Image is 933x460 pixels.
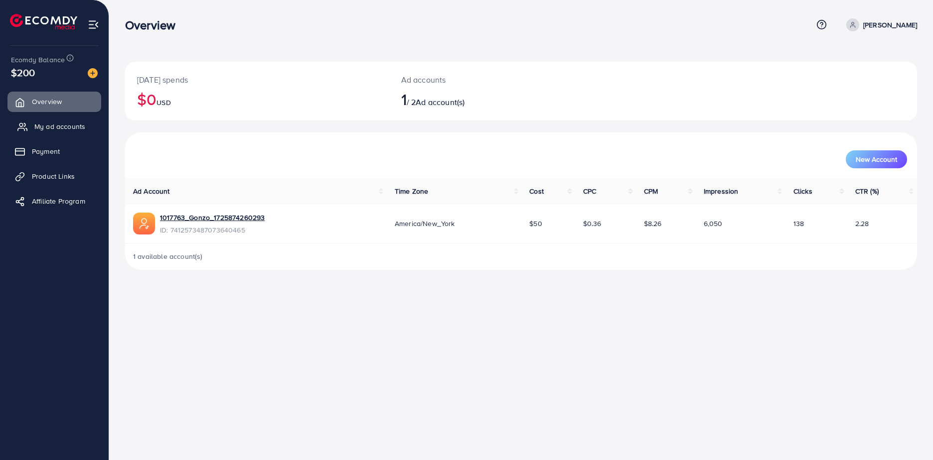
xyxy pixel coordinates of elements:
[401,88,407,111] span: 1
[88,19,99,30] img: menu
[88,68,98,78] img: image
[7,116,101,136] a: My ad accounts
[856,156,897,163] span: New Account
[137,74,377,86] p: [DATE] spends
[583,219,602,229] span: $0.36
[793,219,804,229] span: 138
[32,171,75,181] span: Product Links
[7,166,101,186] a: Product Links
[863,19,917,31] p: [PERSON_NAME]
[133,251,203,261] span: 1 available account(s)
[133,186,170,196] span: Ad Account
[395,219,455,229] span: America/New_York
[644,186,658,196] span: CPM
[529,219,542,229] span: $50
[855,186,879,196] span: CTR (%)
[7,92,101,112] a: Overview
[7,191,101,211] a: Affiliate Program
[10,14,77,29] img: logo
[160,225,265,235] span: ID: 7412573487073640465
[401,74,575,86] p: Ad accounts
[401,90,575,109] h2: / 2
[125,18,183,32] h3: Overview
[793,186,812,196] span: Clicks
[137,90,377,109] h2: $0
[156,98,170,108] span: USD
[846,150,907,168] button: New Account
[704,186,739,196] span: Impression
[32,146,60,156] span: Payment
[32,97,62,107] span: Overview
[842,18,917,31] a: [PERSON_NAME]
[7,141,101,161] a: Payment
[644,219,662,229] span: $8.26
[855,219,869,229] span: 2.28
[11,65,35,80] span: $200
[704,219,723,229] span: 6,050
[416,97,465,108] span: Ad account(s)
[529,186,544,196] span: Cost
[133,213,155,234] img: ic-ads-acc.e4c84228.svg
[583,186,596,196] span: CPC
[32,196,85,206] span: Affiliate Program
[160,213,265,223] a: 1017763_Gonzo_1725874260293
[395,186,428,196] span: Time Zone
[34,121,85,131] span: My ad accounts
[11,55,65,65] span: Ecomdy Balance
